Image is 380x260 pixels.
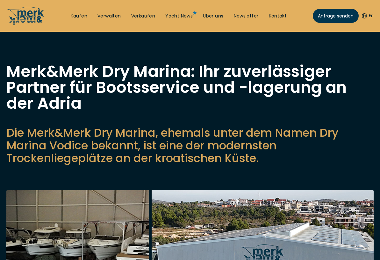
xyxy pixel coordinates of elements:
[234,13,259,19] a: Newsletter
[269,13,287,19] a: Kontakt
[6,127,374,165] p: Die Merk&Merk Dry Marina, ehemals unter dem Namen Dry Marina Vodice bekannt, ist eine der moderns...
[318,13,354,19] span: Anfrage senden
[362,13,374,19] button: En
[97,13,121,19] a: Verwalten
[313,9,359,23] a: Anfrage senden
[203,13,223,19] a: Über uns
[131,13,155,19] a: Verkaufen
[71,13,87,19] a: Kaufen
[6,64,374,111] h1: Merk&Merk Dry Marina: Ihr zuverlässiger Partner für Bootsservice und -lagerung an der Adria
[165,13,193,19] a: Yacht News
